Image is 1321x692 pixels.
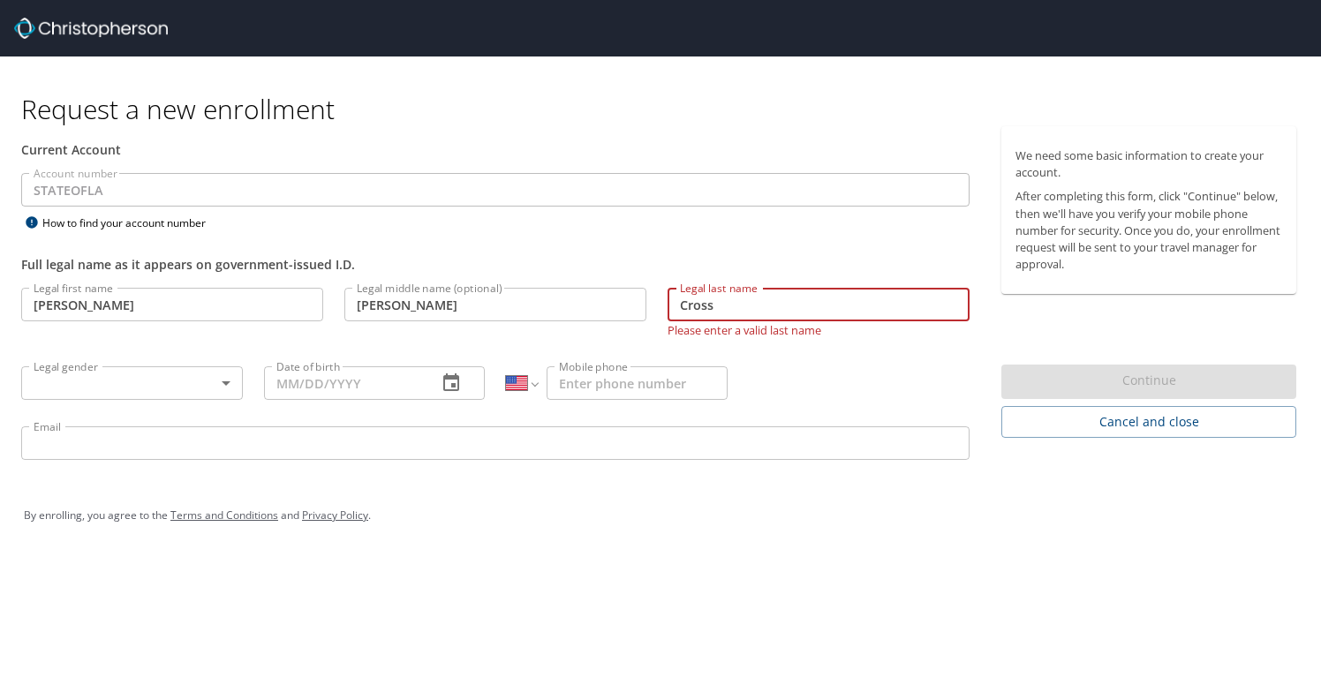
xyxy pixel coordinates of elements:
p: After completing this form, click "Continue" below, then we'll have you verify your mobile phone ... [1015,188,1282,273]
a: Privacy Policy [302,508,368,523]
button: Cancel and close [1001,406,1296,439]
div: Full legal name as it appears on government-issued I.D. [21,255,970,274]
div: ​ [21,366,243,400]
span: Cancel and close [1015,411,1282,433]
p: Please enter a valid last name [668,321,970,338]
a: Terms and Conditions [170,508,278,523]
div: By enrolling, you agree to the and . [24,493,1297,538]
div: Current Account [21,140,970,159]
div: How to find your account number [21,212,242,234]
h1: Request a new enrollment [21,92,1310,126]
input: MM/DD/YYYY [264,366,424,400]
input: Enter phone number [547,366,728,400]
img: cbt logo [14,18,168,39]
p: We need some basic information to create your account. [1015,147,1282,181]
